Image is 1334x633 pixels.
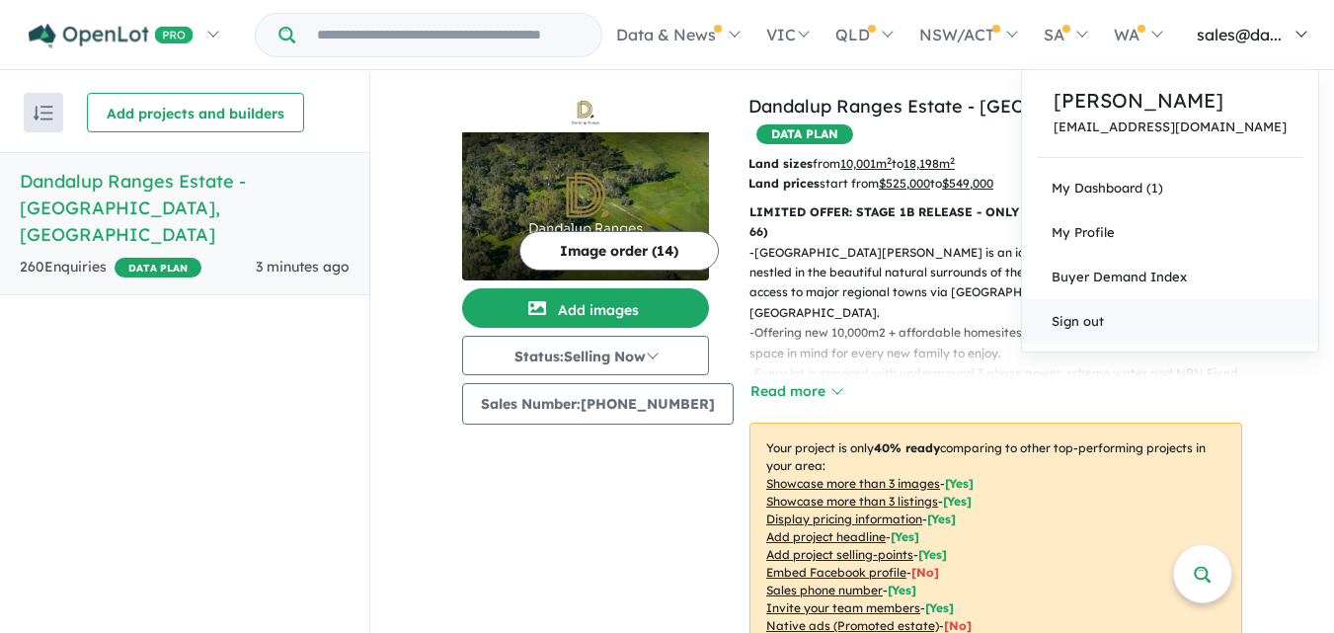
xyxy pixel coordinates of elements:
u: Sales phone number [766,583,883,597]
u: Invite your team members [766,600,920,615]
span: [ Yes ] [927,512,956,526]
span: to [892,156,955,171]
img: Dandalup Ranges Estate - North Dandalup [462,132,709,280]
p: from [748,154,1058,174]
u: Display pricing information [766,512,922,526]
span: [ No ] [911,565,939,580]
a: [EMAIL_ADDRESS][DOMAIN_NAME] [1054,119,1287,134]
span: [ Yes ] [943,494,972,509]
a: [PERSON_NAME] [1054,86,1287,116]
b: Land sizes [748,156,813,171]
a: Sign out [1022,299,1318,344]
u: 10,001 m [840,156,892,171]
u: Showcase more than 3 images [766,476,940,491]
u: $ 525,000 [879,176,930,191]
span: DATA PLAN [115,258,201,277]
input: Try estate name, suburb, builder or developer [299,14,597,56]
p: LIMITED OFFER: STAGE 1B RELEASE - ONLY 2 LOTS REMAINING (LOTS 49 & 66) [749,202,1242,243]
span: 3 minutes ago [256,258,350,276]
button: Sales Number:[PHONE_NUMBER] [462,383,734,425]
a: Dandalup Ranges Estate - [GEOGRAPHIC_DATA] [748,95,1175,118]
button: Add projects and builders [87,93,304,132]
span: DATA PLAN [756,124,853,144]
u: Add project selling-points [766,547,913,562]
img: Openlot PRO Logo White [29,24,194,48]
p: - Every lot is serviced with underground 3 phase power, scheme water and NBN Fixed Wireless Inter... [749,363,1258,404]
span: to [930,176,993,191]
u: Native ads (Promoted estate) [766,618,939,633]
button: Read more [749,380,842,403]
p: - Offering new 10,000m2 + affordable homesites, Dandalup Ranges is being built with space in mind... [749,323,1258,363]
b: 40 % ready [874,440,940,455]
span: My Profile [1052,224,1115,240]
button: Status:Selling Now [462,336,709,375]
b: Land prices [748,176,820,191]
u: $ 549,000 [942,176,993,191]
p: - [GEOGRAPHIC_DATA][PERSON_NAME] is an idyllic, well-connected new community nestled in the beaut... [749,243,1258,324]
a: Buyer Demand Index [1022,255,1318,299]
a: My Dashboard (1) [1022,166,1318,210]
u: 18,198 m [903,156,955,171]
sup: 2 [887,155,892,166]
a: My Profile [1022,210,1318,255]
u: Showcase more than 3 listings [766,494,938,509]
u: Add project headline [766,529,886,544]
u: Embed Facebook profile [766,565,906,580]
div: 260 Enquir ies [20,256,201,279]
span: [No] [944,618,972,633]
button: Image order (14) [519,231,719,271]
span: [ Yes ] [891,529,919,544]
span: [ Yes ] [918,547,947,562]
p: start from [748,174,1058,194]
img: sort.svg [34,106,53,120]
img: Dandalup Ranges Estate - North Dandalup Logo [470,101,701,124]
span: [ Yes ] [888,583,916,597]
span: sales@da... [1197,25,1282,44]
span: [ Yes ] [925,600,954,615]
h5: Dandalup Ranges Estate - [GEOGRAPHIC_DATA] , [GEOGRAPHIC_DATA] [20,168,350,248]
span: [ Yes ] [945,476,974,491]
a: Dandalup Ranges Estate - North Dandalup LogoDandalup Ranges Estate - North Dandalup [462,93,709,280]
sup: 2 [950,155,955,166]
button: Add images [462,288,709,328]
